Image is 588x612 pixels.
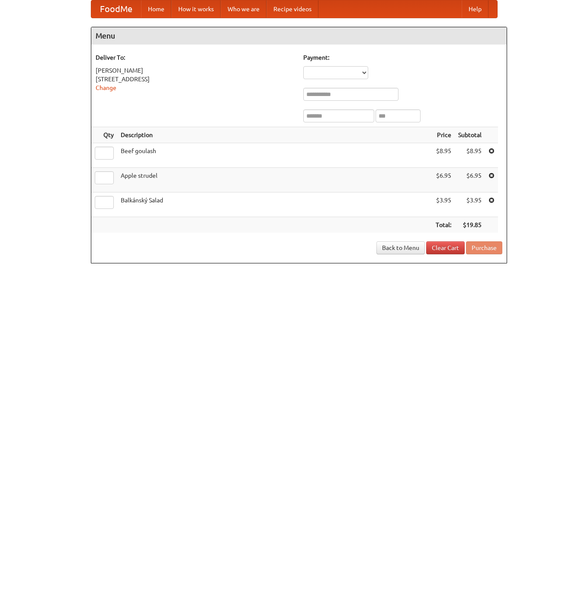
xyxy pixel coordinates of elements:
[426,241,465,254] a: Clear Cart
[455,143,485,168] td: $8.95
[455,192,485,217] td: $3.95
[117,168,432,192] td: Apple strudel
[96,53,295,62] h5: Deliver To:
[141,0,171,18] a: Home
[432,127,455,143] th: Price
[91,0,141,18] a: FoodMe
[96,75,295,83] div: [STREET_ADDRESS]
[91,27,507,45] h4: Menu
[117,192,432,217] td: Balkánský Salad
[376,241,425,254] a: Back to Menu
[267,0,318,18] a: Recipe videos
[455,217,485,233] th: $19.85
[466,241,502,254] button: Purchase
[462,0,488,18] a: Help
[117,127,432,143] th: Description
[171,0,221,18] a: How it works
[303,53,502,62] h5: Payment:
[432,168,455,192] td: $6.95
[455,168,485,192] td: $6.95
[117,143,432,168] td: Beef goulash
[432,217,455,233] th: Total:
[432,143,455,168] td: $8.95
[455,127,485,143] th: Subtotal
[432,192,455,217] td: $3.95
[91,127,117,143] th: Qty
[96,66,295,75] div: [PERSON_NAME]
[221,0,267,18] a: Who we are
[96,84,116,91] a: Change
